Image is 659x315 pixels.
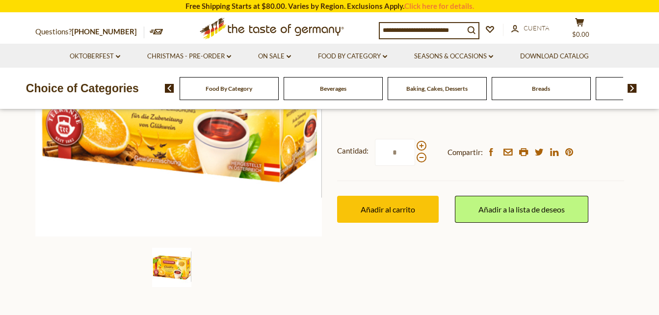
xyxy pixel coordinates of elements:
a: Beverages [320,85,346,92]
a: Food By Category [318,51,387,62]
span: Añadir al carrito [361,205,415,214]
a: Breads [532,85,550,92]
a: Cuenta [511,23,549,34]
a: Añadir a la lista de deseos [455,196,588,223]
span: Compartir: [448,146,483,158]
a: Baking, Cakes, Desserts [406,85,468,92]
img: next arrow [628,84,637,93]
a: Click here for details. [404,1,474,10]
img: Teekanne "Gluehfix" Gluehwein Tea Mix with Herbs and Spices, 20 bags [152,248,191,287]
a: Oktoberfest [70,51,120,62]
a: On Sale [258,51,291,62]
a: [PHONE_NUMBER] [72,27,137,36]
input: Cantidad: [375,139,415,166]
a: Seasons & Occasions [414,51,493,62]
img: previous arrow [165,84,174,93]
p: Questions? [35,26,144,38]
strong: Cantidad: [337,145,369,157]
button: $0.00 [565,18,595,42]
a: Food By Category [206,85,252,92]
button: Añadir al carrito [337,196,439,223]
span: $0.00 [572,30,589,38]
a: Download Catalog [520,51,589,62]
span: Cuenta [524,24,549,32]
a: Christmas - PRE-ORDER [147,51,231,62]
